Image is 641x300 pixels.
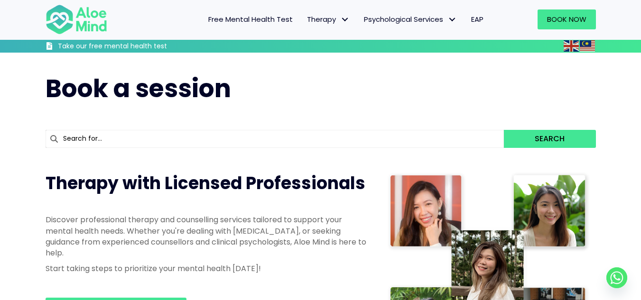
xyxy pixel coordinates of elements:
[471,14,483,24] span: EAP
[580,40,595,52] img: ms
[46,42,218,53] a: Take our free mental health test
[464,9,491,29] a: EAP
[364,14,457,24] span: Psychological Services
[547,14,586,24] span: Book Now
[564,40,579,52] img: en
[338,13,352,27] span: Therapy: submenu
[201,9,300,29] a: Free Mental Health Test
[300,9,357,29] a: TherapyTherapy: submenu
[46,4,107,35] img: Aloe mind Logo
[357,9,464,29] a: Psychological ServicesPsychological Services: submenu
[46,71,231,106] span: Book a session
[46,263,368,274] p: Start taking steps to prioritize your mental health [DATE]!
[564,40,580,51] a: English
[46,130,504,148] input: Search for...
[446,13,459,27] span: Psychological Services: submenu
[606,267,627,288] a: Whatsapp
[208,14,293,24] span: Free Mental Health Test
[538,9,596,29] a: Book Now
[580,40,596,51] a: Malay
[46,214,368,258] p: Discover professional therapy and counselling services tailored to support your mental health nee...
[504,130,595,148] button: Search
[46,171,365,195] span: Therapy with Licensed Professionals
[307,14,350,24] span: Therapy
[120,9,491,29] nav: Menu
[58,42,218,51] h3: Take our free mental health test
